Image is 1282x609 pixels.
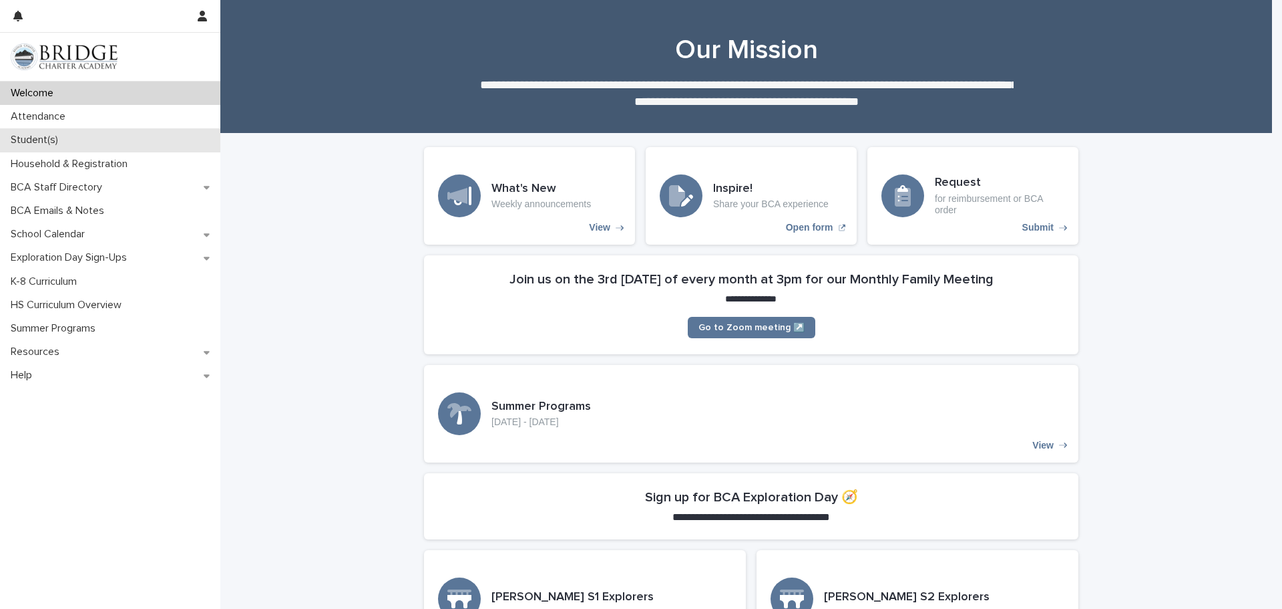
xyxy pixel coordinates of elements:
p: Weekly announcements [491,199,591,210]
p: Share your BCA experience [713,199,829,210]
p: Resources [5,346,70,358]
a: View [424,147,635,245]
p: Student(s) [5,134,69,146]
a: Submit [867,147,1078,245]
h2: Join us on the 3rd [DATE] of every month at 3pm for our Monthly Family Meeting [509,271,994,287]
h1: Our Mission [419,34,1074,66]
p: Submit [1022,222,1054,233]
h3: What's New [491,182,591,197]
p: Open form [786,222,833,233]
img: V1C1m3IdTEidaUdm9Hs0 [11,43,118,70]
a: Go to Zoom meeting ↗️ [688,317,815,338]
p: View [589,222,610,233]
h3: [PERSON_NAME] S1 Explorers [491,590,654,605]
p: HS Curriculum Overview [5,299,132,312]
p: Welcome [5,87,64,100]
h3: Inspire! [713,182,829,197]
p: Attendance [5,110,76,123]
h2: Sign up for BCA Exploration Day 🧭 [645,489,858,505]
p: K-8 Curriculum [5,275,87,288]
p: School Calendar [5,228,95,241]
p: Household & Registration [5,158,138,170]
p: Summer Programs [5,322,106,335]
p: Help [5,369,43,382]
p: [DATE] - [DATE] [491,416,591,428]
p: BCA Emails & Notes [5,205,115,217]
span: Go to Zoom meeting ↗️ [698,323,805,332]
h3: [PERSON_NAME] S2 Explorers [824,590,990,605]
p: for reimbursement or BCA order [935,193,1064,216]
a: View [424,365,1078,463]
p: Exploration Day Sign-Ups [5,251,138,264]
h3: Summer Programs [491,400,591,414]
h3: Request [935,176,1064,191]
a: Open form [646,147,857,245]
p: BCA Staff Directory [5,181,113,194]
p: View [1032,440,1054,451]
